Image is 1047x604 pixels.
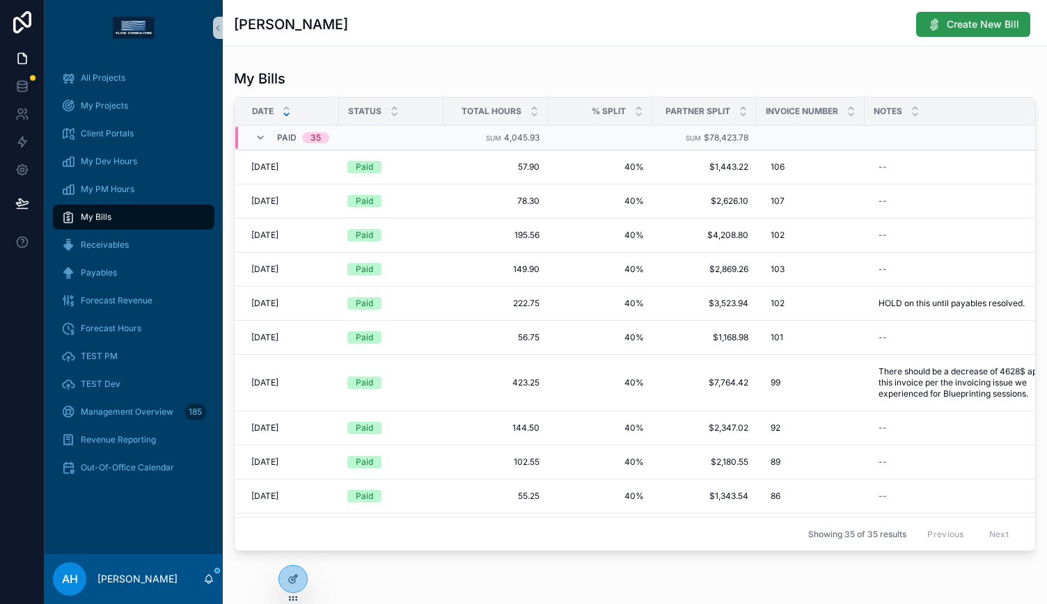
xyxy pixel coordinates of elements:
[452,491,540,502] a: 55.25
[81,212,111,223] span: My Bills
[879,161,887,173] div: --
[356,376,373,389] div: Paid
[765,224,856,246] a: 102
[765,451,856,473] a: 89
[53,372,214,397] a: TEST Dev
[348,106,381,117] span: Status
[452,196,540,207] a: 78.30
[765,485,856,507] a: 86
[765,156,856,178] a: 106
[347,422,435,434] a: Paid
[356,229,373,241] div: Paid
[251,332,278,343] span: [DATE]
[251,230,278,241] span: [DATE]
[765,258,856,280] a: 103
[53,93,214,118] a: My Projects
[53,205,214,230] a: My Bills
[874,106,902,117] span: Notes
[879,422,887,434] div: --
[556,422,644,434] span: 40%
[356,161,373,173] div: Paid
[556,377,644,388] a: 40%
[356,297,373,310] div: Paid
[661,264,748,275] a: $2,869.26
[53,316,214,341] a: Forecast Hours
[556,298,644,309] span: 40%
[113,17,155,39] img: App logo
[661,230,748,241] a: $4,208.80
[947,17,1019,31] span: Create New Bill
[81,72,125,84] span: All Projects
[53,65,214,90] a: All Projects
[234,69,285,88] h1: My Bills
[879,230,887,241] div: --
[452,456,540,468] span: 102.55
[251,422,278,434] span: [DATE]
[452,264,540,275] span: 149.90
[452,422,540,434] a: 144.50
[81,462,174,473] span: Out-Of-Office Calendar
[53,344,214,369] a: TEST PM
[452,161,540,173] a: 57.90
[765,417,856,439] a: 92
[81,434,156,445] span: Revenue Reporting
[277,132,297,143] span: Paid
[81,406,173,418] span: Management Overview
[81,295,152,306] span: Forecast Revenue
[53,288,214,313] a: Forecast Revenue
[661,491,748,502] a: $1,343.54
[771,161,785,173] span: 106
[81,239,129,251] span: Receivables
[556,491,644,502] span: 40%
[452,298,540,309] a: 222.75
[251,377,331,388] a: [DATE]
[252,106,274,117] span: Date
[452,332,540,343] a: 56.75
[347,490,435,502] a: Paid
[666,106,730,117] span: Partner Split
[251,456,278,468] span: [DATE]
[251,422,331,434] a: [DATE]
[53,260,214,285] a: Payables
[556,230,644,241] a: 40%
[661,196,748,207] a: $2,626.10
[53,455,214,480] a: Out-Of-Office Calendar
[879,298,1025,309] span: HOLD on this until payables resolved.
[661,456,748,468] a: $2,180.55
[452,377,540,388] span: 423.25
[251,298,278,309] span: [DATE]
[347,161,435,173] a: Paid
[556,161,644,173] a: 40%
[347,297,435,310] a: Paid
[766,106,838,117] span: Invoice Number
[53,399,214,424] a: Management Overview185
[251,196,331,207] a: [DATE]
[81,351,118,362] span: TEST PM
[251,161,331,173] a: [DATE]
[771,196,785,207] span: 107
[661,377,748,388] span: $7,764.42
[347,195,435,207] a: Paid
[592,106,626,117] span: % Split
[771,332,783,343] span: 101
[347,263,435,276] a: Paid
[53,149,214,174] a: My Dev Hours
[504,132,540,143] span: 4,045.93
[347,331,435,344] a: Paid
[53,427,214,452] a: Revenue Reporting
[452,230,540,241] a: 195.56
[765,292,856,315] a: 102
[765,190,856,212] a: 107
[661,422,748,434] a: $2,347.02
[661,161,748,173] a: $1,443.22
[81,184,134,195] span: My PM Hours
[486,134,501,142] small: Sum
[661,332,748,343] span: $1,168.98
[251,264,331,275] a: [DATE]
